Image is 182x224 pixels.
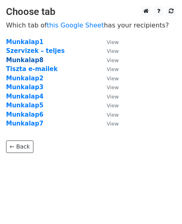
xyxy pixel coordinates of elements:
[107,112,119,118] small: View
[107,94,119,100] small: View
[6,47,65,54] a: Szervizek – teljes
[107,66,119,72] small: View
[99,65,119,73] a: View
[6,57,43,64] a: Munkalap8
[107,103,119,109] small: View
[99,84,119,91] a: View
[6,6,176,18] h3: Choose tab
[99,38,119,46] a: View
[6,21,176,29] p: Which tab of has your recipients?
[6,120,43,127] a: Munkalap7
[99,47,119,54] a: View
[107,57,119,63] small: View
[107,48,119,54] small: View
[142,185,182,224] iframe: Chat Widget
[6,140,33,153] a: ← Back
[99,111,119,118] a: View
[99,93,119,100] a: View
[99,57,119,64] a: View
[107,39,119,45] small: View
[6,65,58,73] a: Tiszta e-mailek
[99,102,119,109] a: View
[47,21,104,29] a: this Google Sheet
[107,121,119,127] small: View
[142,185,182,224] div: Csevegés widget
[107,84,119,90] small: View
[6,38,43,46] a: Munkalap1
[107,75,119,82] small: View
[6,111,43,118] a: Munkalap6
[6,93,43,100] a: Munkalap4
[6,84,43,91] a: Munkalap3
[99,75,119,82] a: View
[6,102,43,109] a: Munkalap5
[6,75,43,82] a: Munkalap2
[99,120,119,127] a: View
